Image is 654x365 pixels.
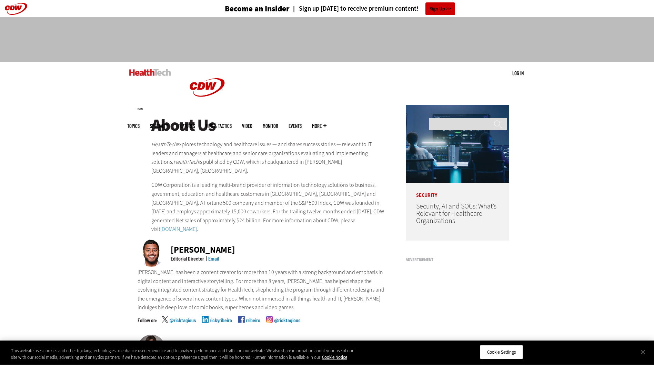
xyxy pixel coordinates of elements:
a: More information about your privacy [322,355,347,361]
div: This website uses cookies and other tracking technologies to enhance user experience and to analy... [11,347,360,361]
iframe: advertisement [406,264,509,351]
img: security team in high-tech computer room [406,105,509,183]
p: [PERSON_NAME] has been a content creator for more than 10 years with a strong background and emph... [138,268,388,312]
img: Ricky Ribeiro [138,239,165,267]
div: [PERSON_NAME] [171,245,235,254]
h3: Become an Insider [225,5,290,13]
a: @ricktagious [170,317,196,335]
em: HealthTech [173,158,199,165]
div: User menu [512,70,524,77]
a: Sign up [DATE] to receive premium content! [290,6,419,12]
p: Security [406,183,509,198]
a: Events [289,123,302,129]
a: Security, AI and SOCs: What’s Relevant for Healthcare Organizations [416,202,496,225]
iframe: advertisement [202,24,453,55]
a: rickyribeiro [210,317,232,335]
a: Become an Insider [199,5,290,13]
a: MonITor [263,123,278,129]
h3: Advertisement [406,258,509,262]
span: Topics [127,123,140,129]
a: [DOMAIN_NAME] [160,225,197,233]
a: Video [242,123,252,129]
a: Email [208,255,219,262]
a: CDW [181,108,233,115]
div: Editorial Director [171,256,204,261]
a: Tips & Tactics [205,123,232,129]
a: Sign Up [425,2,455,15]
p: explores technology and healthcare issues — and shares success stories — relevant to IT leaders a... [151,140,388,175]
button: Close [635,344,651,359]
button: Cookie Settings [480,345,523,359]
img: Home [181,62,233,113]
span: More [312,123,326,129]
img: Home [129,69,171,76]
a: Features [178,123,195,129]
a: rribeiro [246,317,260,335]
a: Log in [512,70,524,76]
em: HealthTech [151,141,177,148]
a: @ricktagious [274,317,300,335]
span: Specialty [150,123,168,129]
p: CDW Corporation is a leading multi-brand provider of information technology solutions to business... [151,181,388,234]
img: Nicole Scilingo [138,335,165,362]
